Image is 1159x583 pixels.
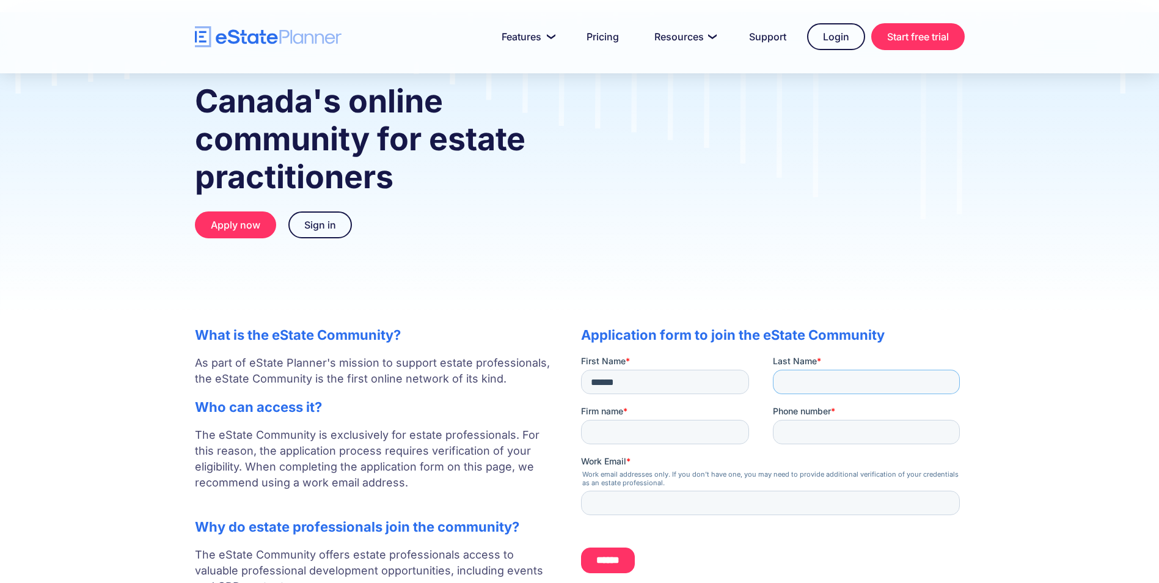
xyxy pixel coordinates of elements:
[487,24,566,49] a: Features
[572,24,634,49] a: Pricing
[195,519,557,535] h2: Why do estate professionals join the community?
[195,355,557,387] p: As part of eState Planner's mission to support estate professionals, the eState Community is the ...
[195,399,557,415] h2: Who can access it?
[195,82,525,196] strong: Canada's online community for estate practitioners
[807,23,865,50] a: Login
[734,24,801,49] a: Support
[195,211,276,238] a: Apply now
[581,327,965,343] h2: Application form to join the eState Community
[195,327,557,343] h2: What is the eState Community?
[288,211,352,238] a: Sign in
[195,427,557,507] p: The eState Community is exclusively for estate professionals. For this reason, the application pr...
[195,26,342,48] a: home
[640,24,728,49] a: Resources
[871,23,965,50] a: Start free trial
